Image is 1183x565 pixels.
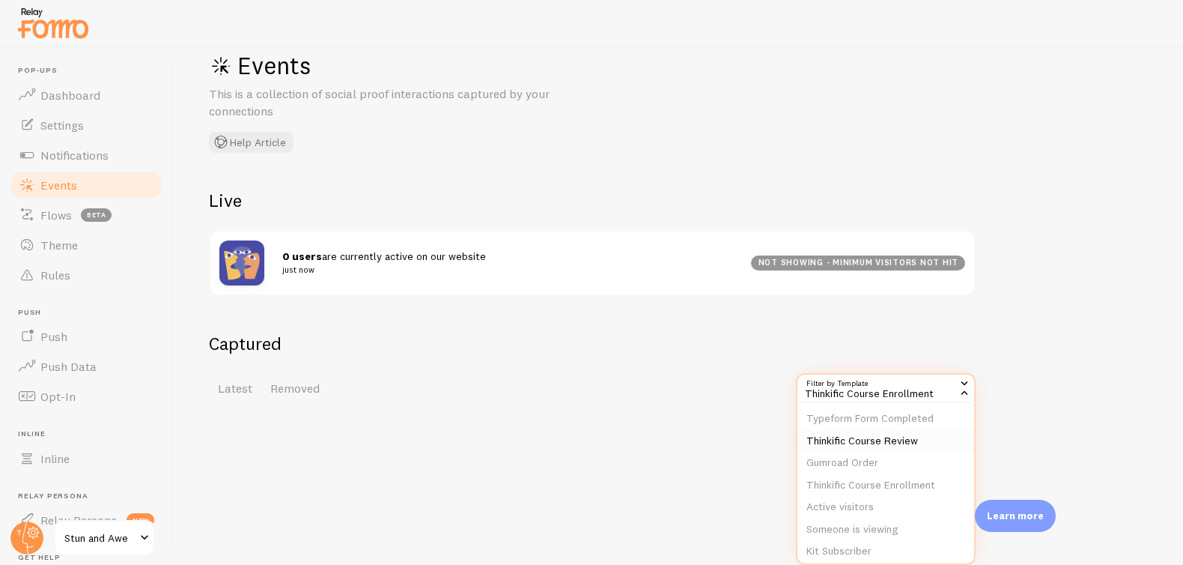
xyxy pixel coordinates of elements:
span: Relay Persona [40,513,118,528]
span: Rules [40,268,70,282]
a: Notifications [9,140,163,170]
div: Thinkific Course Enrollment [796,373,976,403]
a: Rules [9,260,163,290]
span: Push [40,329,67,344]
a: Stun and Awe [54,520,155,556]
span: Relay Persona [18,492,163,501]
p: Learn more [987,509,1044,523]
img: pageviews.png [219,241,264,285]
span: Get Help [18,553,163,563]
a: Latest [209,373,261,403]
a: Opt-In [9,381,163,411]
span: Inline [18,429,163,439]
span: new [127,513,154,527]
li: Someone is viewing [797,519,974,541]
a: Theme [9,230,163,260]
span: Theme [40,238,78,253]
a: Settings [9,110,163,140]
h2: Live [209,189,976,212]
a: Push [9,321,163,351]
span: Pop-ups [18,66,163,76]
span: Notifications [40,148,109,163]
h1: Events [209,50,658,81]
a: Removed [261,373,329,403]
small: just now [282,263,733,277]
button: Help Article [209,132,294,153]
li: Gumroad Order [797,452,974,474]
span: Inline [40,451,70,466]
a: Relay Persona new [9,505,163,535]
a: Flows beta [9,200,163,230]
span: Opt-In [40,389,76,404]
a: Events [9,170,163,200]
a: Inline [9,444,163,474]
span: Settings [40,118,84,133]
div: Learn more [975,500,1056,532]
span: Removed [270,381,320,396]
a: Dashboard [9,80,163,110]
a: Push Data [9,351,163,381]
span: Events [40,178,77,193]
span: Dashboard [40,88,100,103]
span: Push Data [40,359,97,374]
li: Kit Subscriber [797,540,974,563]
h2: Captured [209,332,976,355]
span: are currently active on our website [282,250,733,277]
span: Latest [218,381,252,396]
li: Thinkific Course Enrollment [797,474,974,497]
span: Stun and Awe [64,529,136,547]
span: beta [81,208,112,222]
li: Thinkific Course Review [797,430,974,453]
li: Typeform Form Completed [797,408,974,430]
strong: 0 users [282,250,322,263]
span: Flows [40,208,72,223]
li: Active visitors [797,496,974,519]
span: Push [18,308,163,318]
p: This is a collection of social proof interactions captured by your connections [209,85,568,120]
div: not showing - minimum visitors not hit [751,256,965,271]
img: fomo-relay-logo-orange.svg [16,4,91,42]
